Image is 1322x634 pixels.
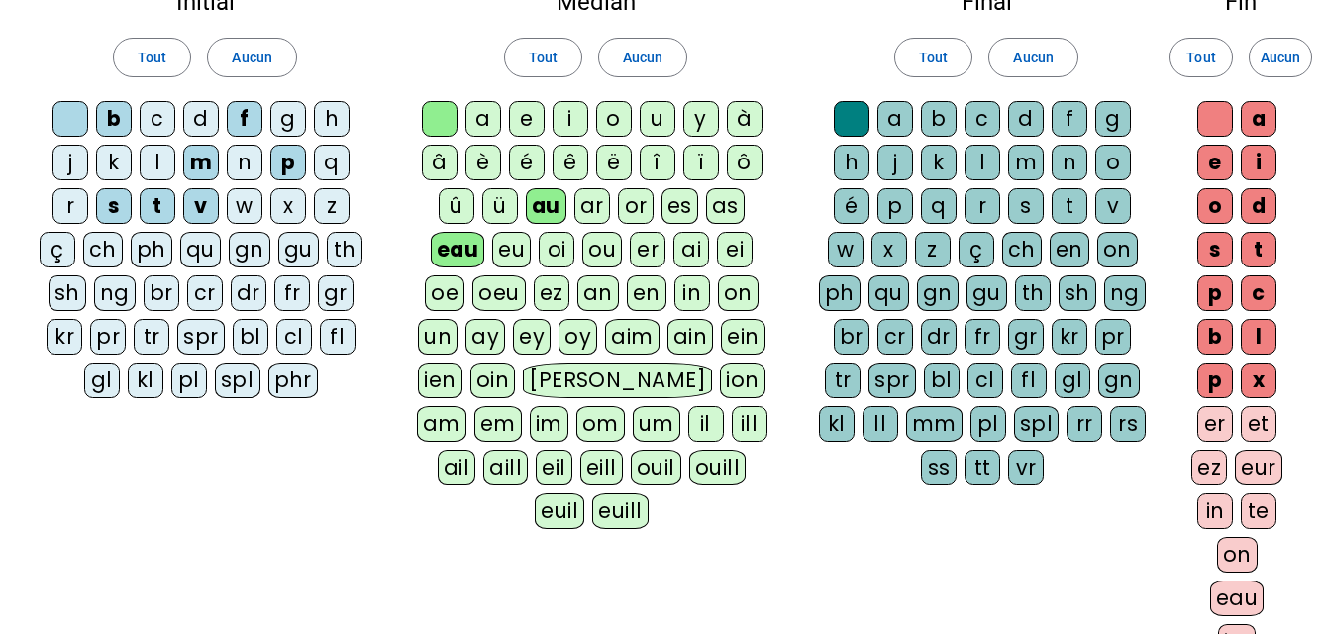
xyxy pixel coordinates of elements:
[877,101,913,137] div: a
[919,46,948,69] span: Tout
[1008,319,1044,355] div: gr
[1104,275,1146,311] div: ng
[1197,145,1233,180] div: e
[227,188,262,224] div: w
[640,101,675,137] div: u
[727,101,763,137] div: à
[618,188,654,224] div: or
[1235,450,1282,485] div: eur
[465,101,501,137] div: a
[915,232,951,267] div: z
[529,46,558,69] span: Tout
[917,275,959,311] div: gn
[483,450,528,485] div: aill
[706,188,745,224] div: as
[270,145,306,180] div: p
[504,38,582,77] button: Tout
[52,188,88,224] div: r
[673,232,709,267] div: ai
[1015,275,1051,311] div: th
[834,319,869,355] div: br
[1008,101,1044,137] div: d
[314,188,350,224] div: z
[683,101,719,137] div: y
[727,145,763,180] div: ô
[534,275,569,311] div: ez
[215,363,260,398] div: spl
[84,363,120,398] div: gl
[877,188,913,224] div: p
[667,319,714,355] div: ain
[94,275,136,311] div: ng
[828,232,864,267] div: w
[1210,581,1265,616] div: eau
[559,319,597,355] div: oy
[539,232,574,267] div: oi
[318,275,354,311] div: gr
[1241,319,1276,355] div: l
[1197,363,1233,398] div: p
[530,406,568,442] div: im
[1197,232,1233,267] div: s
[1059,275,1096,311] div: sh
[967,363,1003,398] div: cl
[1197,406,1233,442] div: er
[232,46,271,69] span: Aucun
[227,145,262,180] div: n
[1241,363,1276,398] div: x
[1095,319,1131,355] div: pr
[465,319,505,355] div: ay
[268,363,319,398] div: phr
[877,319,913,355] div: cr
[674,275,710,311] div: in
[465,145,501,180] div: è
[1186,46,1215,69] span: Tout
[438,450,476,485] div: ail
[1052,101,1087,137] div: f
[1249,38,1312,77] button: Aucun
[640,145,675,180] div: î
[906,406,963,442] div: mm
[921,188,957,224] div: q
[689,450,746,485] div: ouill
[1052,319,1087,355] div: kr
[177,319,225,355] div: spr
[863,406,898,442] div: ll
[183,101,219,137] div: d
[233,319,268,355] div: bl
[988,38,1077,77] button: Aucun
[1241,188,1276,224] div: d
[536,450,572,485] div: eil
[470,363,516,398] div: oin
[1241,493,1276,529] div: te
[819,275,861,311] div: ph
[877,145,913,180] div: j
[924,363,960,398] div: bl
[472,275,526,311] div: oeu
[113,38,191,77] button: Tout
[598,38,687,77] button: Aucun
[605,319,660,355] div: aim
[970,406,1006,442] div: pl
[721,319,765,355] div: ein
[83,232,123,267] div: ch
[1197,319,1233,355] div: b
[1008,188,1044,224] div: s
[965,188,1000,224] div: r
[683,145,719,180] div: ï
[1169,38,1233,77] button: Tout
[523,363,712,398] div: [PERSON_NAME]
[1067,406,1102,442] div: rr
[425,275,464,311] div: oe
[718,275,759,311] div: on
[623,46,662,69] span: Aucun
[140,188,175,224] div: t
[270,188,306,224] div: x
[921,145,957,180] div: k
[553,145,588,180] div: ê
[96,188,132,224] div: s
[1110,406,1146,442] div: rs
[1217,537,1258,573] div: on
[661,188,698,224] div: es
[732,406,767,442] div: ill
